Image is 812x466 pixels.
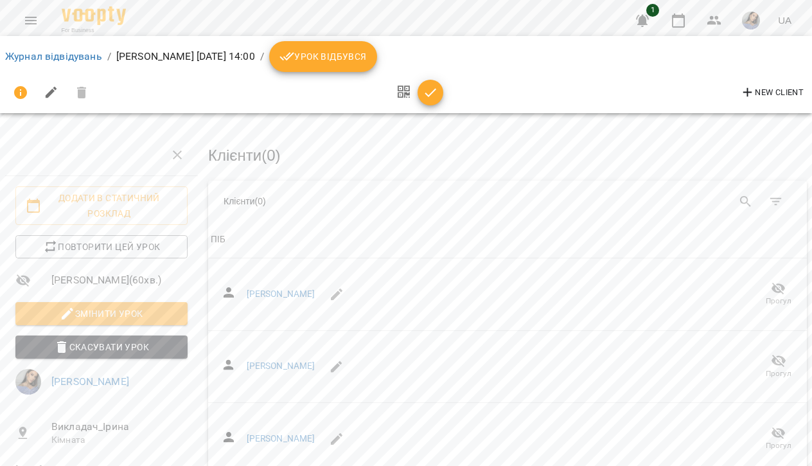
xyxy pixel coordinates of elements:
img: a9ed6672118afdce51a0f4fc99d29dc6.jpg [742,12,760,30]
span: [PERSON_NAME] ( 60 хв. ) [51,273,188,288]
span: Прогул [766,368,791,379]
button: Search [730,186,761,217]
div: Клієнти ( 0 ) [224,195,498,208]
a: [PERSON_NAME] [247,361,315,371]
div: ПІБ [211,232,225,247]
button: New Client [737,82,807,103]
a: [PERSON_NAME] [247,433,315,444]
button: Додати в статичний розклад [15,186,188,225]
li: / [260,49,264,64]
button: Фільтр [761,186,791,217]
li: / [107,49,111,64]
span: Додати в статичний розклад [26,190,177,221]
button: Прогул [753,348,804,384]
h3: Клієнти ( 0 ) [208,147,807,164]
span: Повторити цей урок [26,239,177,255]
img: Voopty Logo [62,6,126,25]
button: Скасувати Урок [15,336,188,359]
span: Прогул [766,296,791,307]
span: Урок відбувся [279,49,367,64]
button: Menu [15,5,46,36]
span: ПІБ [211,232,804,247]
button: Змінити урок [15,302,188,325]
span: Прогул [766,440,791,451]
div: Table Toolbar [208,181,807,222]
div: Sort [211,232,225,247]
span: Викладач_Ірина [51,419,188,435]
button: Прогул [753,276,804,312]
button: Повторити цей урок [15,235,188,258]
span: New Client [740,85,804,100]
span: Змінити урок [26,306,177,321]
p: [PERSON_NAME] [DATE] 14:00 [116,49,255,64]
button: Прогул [753,421,804,457]
a: [PERSON_NAME] [51,375,129,388]
button: UA [773,8,797,32]
a: Журнал відвідувань [5,50,102,62]
span: UA [778,13,791,27]
span: Скасувати Урок [26,339,177,355]
button: Урок відбувся [269,41,377,72]
span: For Business [62,26,126,35]
nav: breadcrumb [5,41,807,72]
span: 1 [646,4,659,17]
img: a9ed6672118afdce51a0f4fc99d29dc6.jpg [15,369,41,395]
p: Кімната [51,434,188,447]
a: [PERSON_NAME] [247,289,315,299]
